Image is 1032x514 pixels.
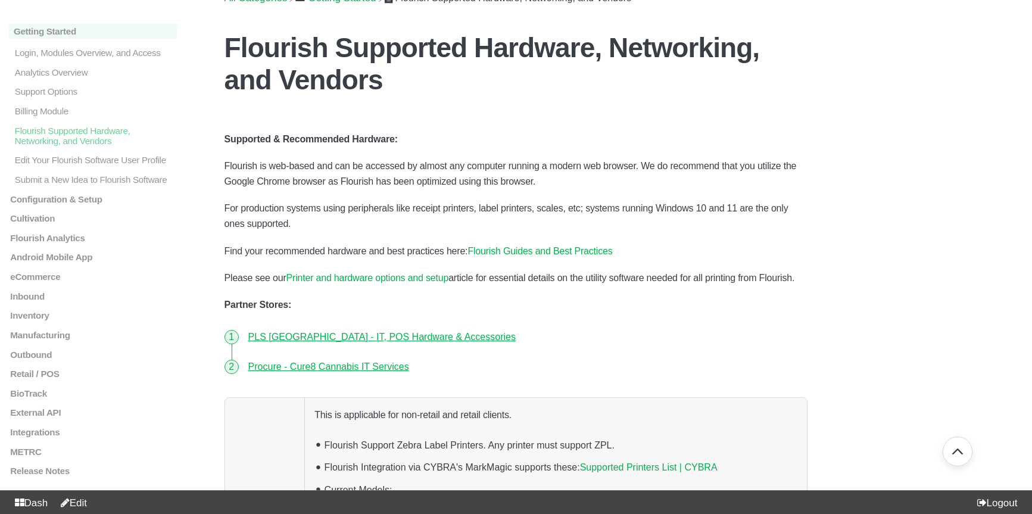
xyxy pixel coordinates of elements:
[9,311,177,321] a: Inventory
[225,134,398,144] strong: Supported & Recommended Hardware:
[9,330,177,340] a: Manufacturing
[286,273,449,283] a: Printer and hardware options and setup
[9,291,177,301] a: Inbound
[580,462,718,472] a: Supported Printers List | CYBRA
[14,67,177,77] p: Analytics Overview
[225,201,808,232] p: For production systems using peripherals like receipt printers, label printers, scales, etc; syst...
[9,87,177,97] a: Support Options
[9,175,177,185] a: Submit a New Idea to Flourish Software
[9,447,177,457] a: METRC
[9,194,177,204] a: Configuration & Setup
[320,455,797,478] li: Flourish Integration via CYBRA's MarkMagic supports these:
[9,408,177,418] a: External API
[14,48,177,58] p: Login, Modules Overview, and Access
[320,432,797,455] li: Flourish Support Zebra Label Printers. Any printer must support ZPL.
[14,106,177,116] p: Billing Module
[467,246,612,256] a: Flourish Guides and Best Practices
[9,155,177,166] a: Edit Your Flourish Software User Profile
[225,270,808,286] p: Please see our article for essential details on the utility software needed for all printing from...
[14,87,177,97] p: Support Options
[9,350,177,360] a: Outbound
[225,300,292,310] strong: Partner Stores:
[9,369,177,379] a: Retail / POS
[248,332,516,342] a: PLS [GEOGRAPHIC_DATA] - IT, POS Hardware & Accessories
[225,158,808,189] p: Flourish is web-based and can be accessed by almost any computer running a modern web browser. We...
[9,67,177,77] a: Analytics Overview
[10,497,48,509] a: Dash
[14,155,177,166] p: Edit Your Flourish Software User Profile
[9,48,177,58] a: Login, Modules Overview, and Access
[9,466,177,476] a: Release Notes
[9,233,177,243] a: Flourish Analytics
[314,407,797,423] p: This is applicable for non-retail and retail clients.
[225,244,808,259] p: Find your recommended hardware and best practices here:
[14,126,177,146] p: Flourish Supported Hardware, Networking, and Vendors
[9,126,177,146] a: Flourish Supported Hardware, Networking, and Vendors
[9,213,177,223] a: Cultivation
[9,106,177,116] a: Billing Module
[9,253,177,263] a: Android Mobile App
[9,388,177,398] a: BioTrack
[55,497,87,509] a: Edit
[9,272,177,282] a: eCommerce
[9,427,177,437] a: Integrations
[943,437,972,466] button: Go back to top of document
[225,32,808,96] h1: Flourish Supported Hardware, Networking, and Vendors
[248,362,409,372] a: Procure - Cure8 Cannabis IT Services
[9,24,177,39] a: Getting Started
[14,175,177,185] p: Submit a New Idea to Flourish Software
